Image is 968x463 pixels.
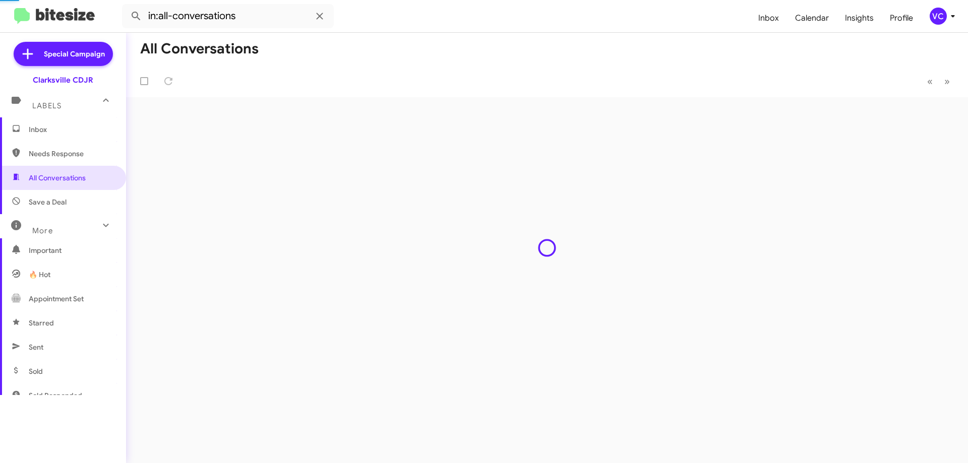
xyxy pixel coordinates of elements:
span: More [32,226,53,235]
span: Important [29,245,114,255]
div: Clarksville CDJR [33,75,93,85]
h1: All Conversations [140,41,259,57]
span: Sold Responded [29,390,82,401]
span: 🔥 Hot [29,270,50,280]
div: VC [930,8,947,25]
span: Save a Deal [29,197,67,207]
nav: Page navigation example [922,71,956,92]
button: Next [938,71,956,92]
span: Sold [29,366,43,376]
a: Inbox [750,4,787,33]
span: » [944,75,950,88]
span: Special Campaign [44,49,105,59]
span: Sent [29,342,43,352]
span: Needs Response [29,149,114,159]
span: Labels [32,101,62,110]
a: Profile [882,4,921,33]
span: « [927,75,933,88]
span: Inbox [29,124,114,135]
span: Appointment Set [29,294,84,304]
span: Starred [29,318,54,328]
a: Calendar [787,4,837,33]
span: All Conversations [29,173,86,183]
button: VC [921,8,957,25]
a: Special Campaign [14,42,113,66]
button: Previous [921,71,939,92]
input: Search [122,4,334,28]
a: Insights [837,4,882,33]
